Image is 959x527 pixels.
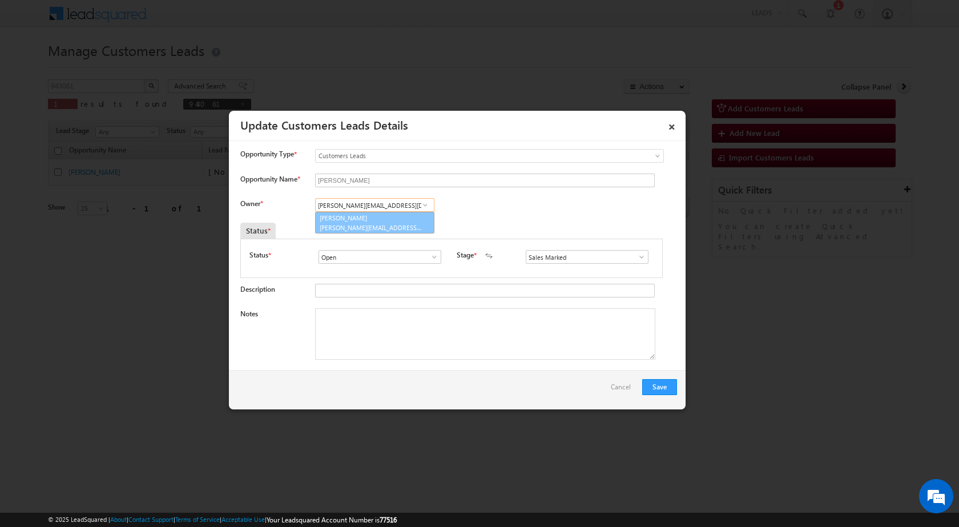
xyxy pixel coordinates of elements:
[316,151,617,161] span: Customers Leads
[175,516,220,523] a: Terms of Service
[642,379,677,395] button: Save
[221,516,265,523] a: Acceptable Use
[662,115,682,135] a: ×
[240,285,275,293] label: Description
[128,516,174,523] a: Contact Support
[319,250,441,264] input: Type to Search
[315,149,664,163] a: Customers Leads
[457,250,474,260] label: Stage
[611,379,636,401] a: Cancel
[315,198,434,212] input: Type to Search
[526,250,648,264] input: Type to Search
[240,175,300,183] label: Opportunity Name
[240,116,408,132] a: Update Customers Leads Details
[631,251,646,263] a: Show All Items
[424,251,438,263] a: Show All Items
[249,250,268,260] label: Status
[418,199,432,211] a: Show All Items
[48,514,397,525] span: © 2025 LeadSquared | | | | |
[267,516,397,524] span: Your Leadsquared Account Number is
[240,223,276,239] div: Status
[110,516,127,523] a: About
[380,516,397,524] span: 77516
[240,309,258,318] label: Notes
[320,223,422,232] span: [PERSON_NAME][EMAIL_ADDRESS][DOMAIN_NAME]
[240,199,263,208] label: Owner
[240,149,294,159] span: Opportunity Type
[315,212,434,234] a: [PERSON_NAME]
